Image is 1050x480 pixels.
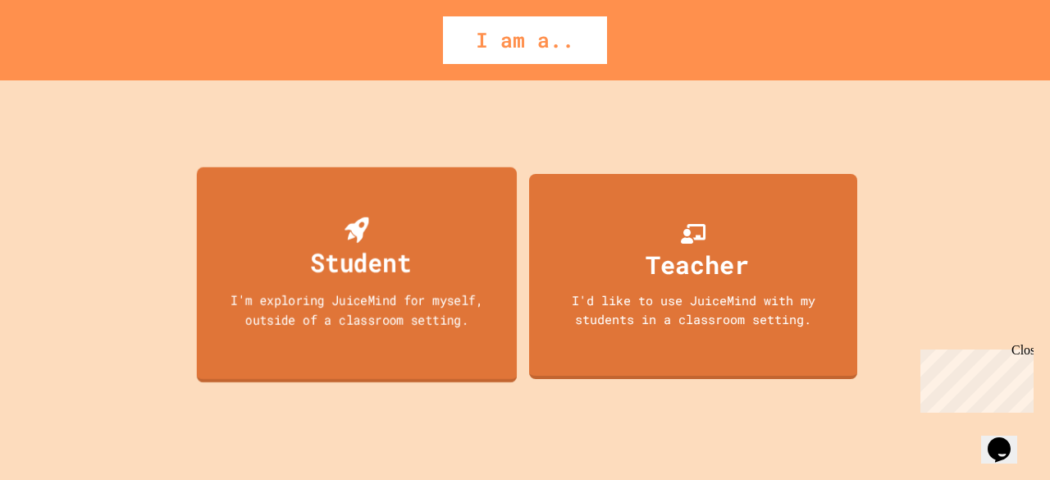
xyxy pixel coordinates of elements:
div: Student [310,243,411,281]
iframe: chat widget [981,414,1034,464]
div: Teacher [646,246,749,283]
div: I am a.. [443,16,607,64]
div: Chat with us now!Close [7,7,113,104]
div: I'm exploring JuiceMind for myself, outside of a classroom setting. [212,290,500,328]
div: I'd like to use JuiceMind with my students in a classroom setting. [546,291,841,328]
iframe: chat widget [914,343,1034,413]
